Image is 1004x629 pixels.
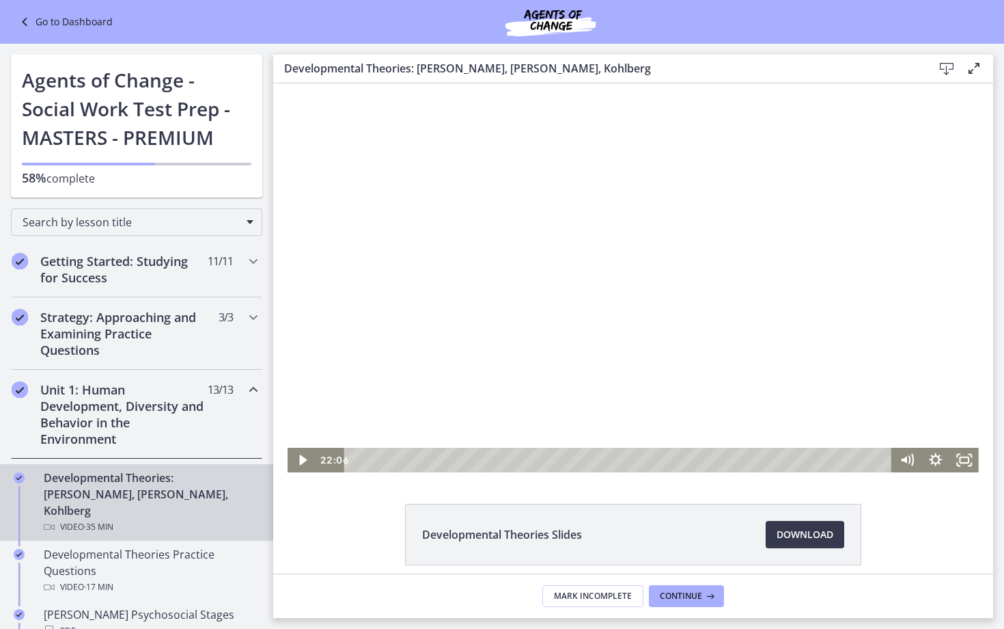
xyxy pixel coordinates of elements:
span: · 17 min [84,579,113,595]
button: Mark Incomplete [542,585,643,607]
div: Video [44,519,257,535]
h2: Strategy: Approaching and Examining Practice Questions [40,309,207,358]
button: Continue [649,585,724,607]
h2: Unit 1: Human Development, Diversity and Behavior in the Environment [40,382,207,447]
p: complete [22,170,251,187]
iframe: Video Lesson [273,83,993,472]
span: 3 / 3 [219,309,233,325]
h3: Developmental Theories: [PERSON_NAME], [PERSON_NAME], Kohlberg [284,60,911,77]
span: 13 / 13 [208,382,233,398]
i: Completed [12,309,28,325]
span: Download [777,526,833,543]
i: Completed [14,609,25,620]
h2: Getting Started: Studying for Success [40,253,207,286]
div: Developmental Theories Practice Questions [44,546,257,595]
span: 58% [22,170,46,186]
div: Search by lesson title [11,209,262,236]
button: Mute [619,364,647,389]
a: Download [766,521,844,548]
img: Agents of Change [469,5,632,38]
span: Search by lesson title [23,215,240,230]
i: Completed [12,382,28,398]
span: Developmental Theories Slides [422,526,582,543]
i: Completed [14,549,25,560]
button: Show settings menu [647,364,676,389]
i: Completed [12,253,28,269]
div: Developmental Theories: [PERSON_NAME], [PERSON_NAME], Kohlberg [44,470,257,535]
span: Continue [660,591,702,602]
a: Go to Dashboard [16,14,113,30]
span: 11 / 11 [208,253,233,269]
span: · 35 min [84,519,113,535]
div: Video [44,579,257,595]
button: Fullscreen [677,364,706,389]
h1: Agents of Change - Social Work Test Prep - MASTERS - PREMIUM [22,66,251,152]
i: Completed [14,472,25,483]
span: Mark Incomplete [554,591,632,602]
